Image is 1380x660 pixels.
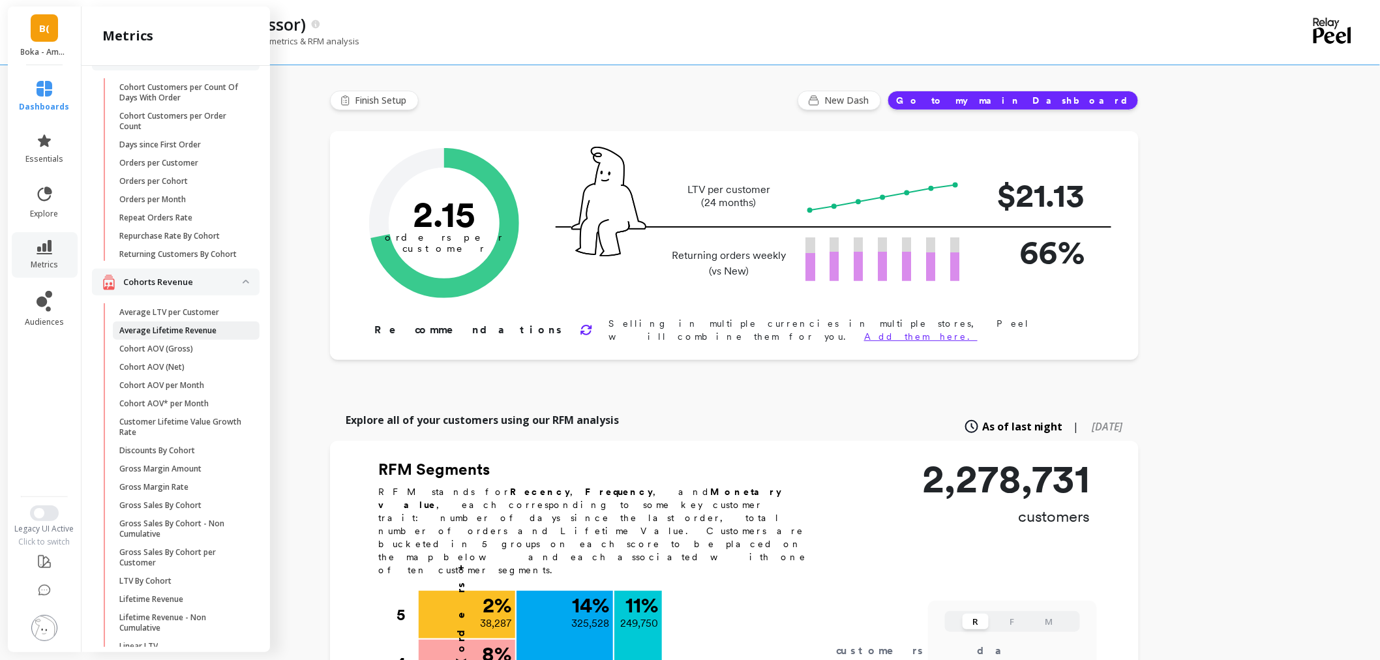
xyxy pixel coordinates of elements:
p: Cohorts Revenue [123,276,243,289]
p: Boka - Amazon (Essor) [21,47,68,57]
img: profile picture [31,615,57,641]
p: 325,528 [571,616,609,631]
span: metrics [31,260,58,270]
p: Cohort AOV per Month [119,380,204,391]
button: R [963,614,989,629]
p: Cohort AOV (Net) [119,362,185,372]
button: Switch to New UI [30,505,59,521]
h2: RFM Segments [378,459,822,480]
p: Orders per Cohort [119,176,188,187]
text: 2.15 [413,192,475,235]
p: 11 % [625,595,658,616]
p: Average Lifetime Revenue [119,325,217,336]
p: Gross Margin Rate [119,482,188,492]
div: customers [837,643,942,659]
p: Average LTV per Customer [119,307,219,318]
p: Repeat Orders Rate [119,213,192,223]
img: navigation item icon [102,274,115,290]
p: customers [922,506,1090,527]
p: Gross Sales By Cohort - Non Cumulative [119,518,244,539]
p: Customer Lifetime Value Growth Rate [119,417,244,438]
span: New Dash [824,94,873,107]
p: Cohort AOV* per Month [119,398,209,409]
p: Discounts By Cohort [119,445,195,456]
p: Cohort Customers per Count Of Days With Order [119,82,244,103]
p: Gross Sales By Cohort per Customer [119,547,244,568]
span: [DATE] [1092,419,1123,434]
p: 38,287 [480,616,511,631]
p: Gross Margin Amount [119,464,202,474]
a: Add them here. [864,331,978,342]
p: Lifetime Revenue [119,594,183,605]
p: 2,278,731 [922,459,1090,498]
p: LTV per customer (24 months) [668,183,790,209]
p: 66% [981,228,1085,277]
p: $21.13 [981,171,1085,220]
b: Recency [510,487,570,497]
p: Orders per Month [119,194,186,205]
p: Linear LTV [119,641,158,652]
p: 14 % [572,595,609,616]
button: Finish Setup [330,91,419,110]
p: Orders per Customer [119,158,198,168]
button: F [999,614,1025,629]
p: Days since First Order [119,140,201,150]
button: M [1036,614,1062,629]
div: Legacy UI Active [7,524,83,534]
p: RFM stands for , , and , each corresponding to some key customer trait: number of days since the ... [378,485,822,577]
tspan: orders per [385,232,503,244]
img: pal seatted on line [571,147,646,256]
p: Lifetime Revenue - Non Cumulative [119,612,244,633]
tspan: customer [403,243,486,254]
p: Returning Customers By Cohort [119,249,237,260]
span: dashboards [20,102,70,112]
p: 249,750 [620,616,658,631]
p: Selling in multiple currencies in multiple stores, Peel will combine them for you. [608,317,1097,343]
button: New Dash [798,91,881,110]
span: | [1073,419,1079,434]
p: Recommendations [374,322,564,338]
p: 2 % [483,595,511,616]
span: audiences [25,317,64,327]
p: Explore all of your customers using our RFM analysis [346,412,619,428]
span: explore [31,209,59,219]
span: Finish Setup [355,94,410,107]
span: essentials [25,154,63,164]
p: Gross Sales By Cohort [119,500,202,511]
p: Returning orders weekly (vs New) [668,248,790,279]
span: As of last night [982,419,1063,434]
b: Frequency [585,487,653,497]
p: Cohort AOV (Gross) [119,344,193,354]
div: days [978,643,1031,659]
h2: metrics [102,27,153,45]
p: Cohort Customers per Order Count [119,111,244,132]
button: Go to my main Dashboard [888,91,1139,110]
span: B( [39,21,50,36]
img: down caret icon [243,280,249,284]
p: Repurchase Rate By Cohort [119,231,220,241]
p: LTV By Cohort [119,576,172,586]
div: 5 [397,591,417,639]
div: Click to switch [7,537,83,547]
